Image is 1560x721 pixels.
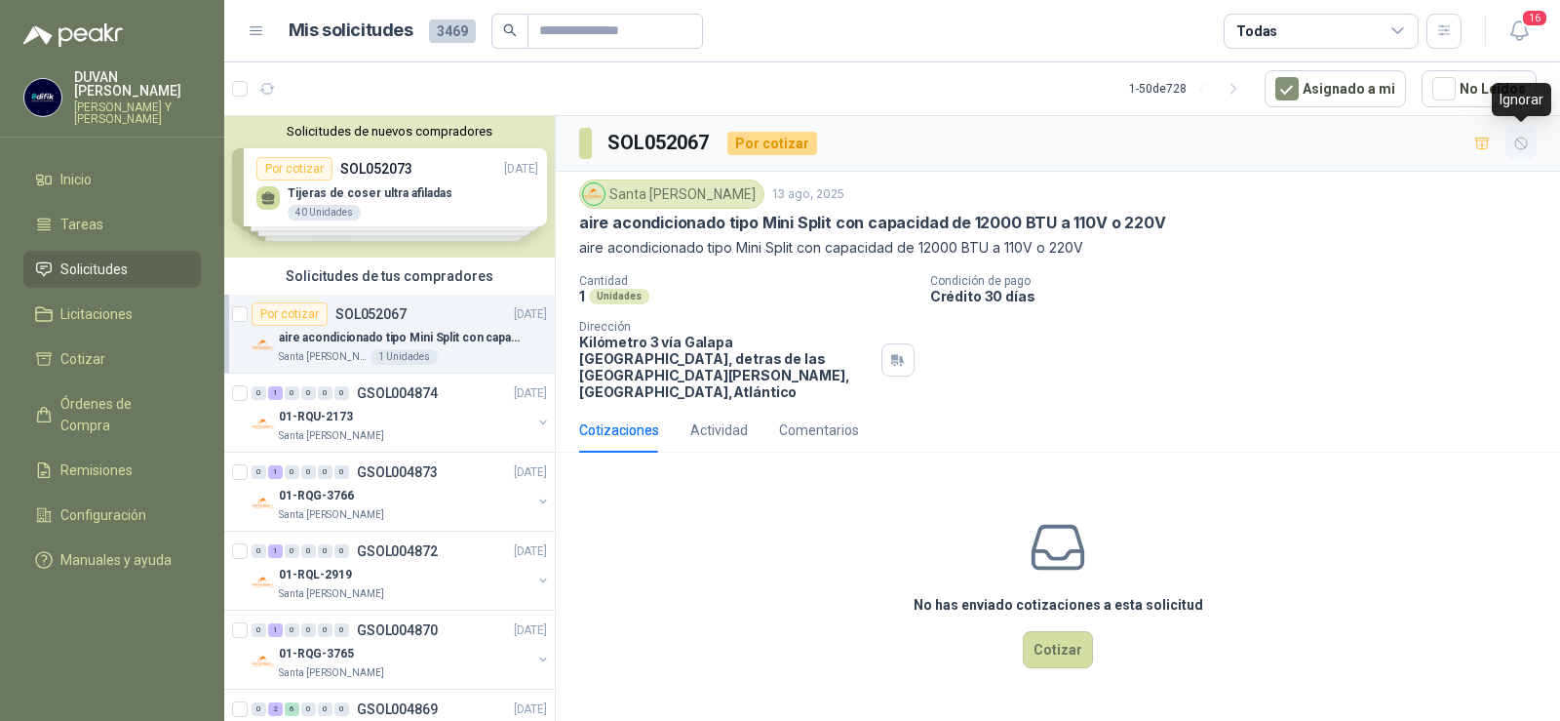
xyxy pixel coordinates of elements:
[930,274,1552,288] p: Condición de pago
[268,623,283,637] div: 1
[23,340,201,378] a: Cotizar
[268,386,283,400] div: 1
[1265,70,1406,107] button: Asignado a mi
[252,461,551,523] a: 0 1 0 0 0 0 GSOL004873[DATE] Company Logo01-RQG-3766Santa [PERSON_NAME]
[334,544,349,558] div: 0
[579,213,1166,233] p: aire acondicionado tipo Mini Split con capacidad de 12000 BTU a 110V o 220V
[1521,9,1548,27] span: 16
[589,289,649,304] div: Unidades
[252,540,551,602] a: 0 1 0 0 0 0 GSOL004872[DATE] Company Logo01-RQL-2919Santa [PERSON_NAME]
[579,320,874,334] p: Dirección
[23,23,123,47] img: Logo peakr
[429,20,476,43] span: 3469
[23,206,201,243] a: Tareas
[579,420,659,441] div: Cotizaciones
[690,420,748,441] div: Actividad
[514,542,547,561] p: [DATE]
[318,702,332,716] div: 0
[23,161,201,198] a: Inicio
[252,619,551,681] a: 0 1 0 0 0 0 GSOL004870[DATE] Company Logo01-RQG-3765Santa [PERSON_NAME]
[279,487,354,505] p: 01-RQG-3766
[252,571,275,594] img: Company Logo
[514,305,547,324] p: [DATE]
[579,334,874,400] p: Kilómetro 3 vía Galapa [GEOGRAPHIC_DATA], detras de las [GEOGRAPHIC_DATA][PERSON_NAME], [GEOGRAPH...
[779,420,859,441] div: Comentarios
[60,549,172,571] span: Manuales y ayuda
[252,650,275,673] img: Company Logo
[301,702,316,716] div: 0
[914,594,1203,616] h3: No has enviado cotizaciones a esta solicitud
[60,259,128,280] span: Solicitudes
[514,621,547,640] p: [DATE]
[224,116,555,258] div: Solicitudes de nuevos compradoresPor cotizarSOL052073[DATE] Tijeras de coser ultra afiladas40 Uni...
[1236,20,1277,42] div: Todas
[514,463,547,482] p: [DATE]
[74,70,201,98] p: DUVAN [PERSON_NAME]
[503,23,517,37] span: search
[370,349,438,365] div: 1 Unidades
[279,507,384,523] p: Santa [PERSON_NAME]
[23,497,201,534] a: Configuración
[268,544,283,558] div: 1
[252,702,266,716] div: 0
[23,296,201,333] a: Licitaciones
[60,504,146,526] span: Configuración
[60,393,182,436] span: Órdenes de Compra
[334,386,349,400] div: 0
[1129,73,1249,104] div: 1 - 50 de 728
[579,274,915,288] p: Cantidad
[334,702,349,716] div: 0
[285,386,299,400] div: 0
[579,180,764,209] div: Santa [PERSON_NAME]
[23,251,201,288] a: Solicitudes
[289,17,413,45] h1: Mis solicitudes
[224,258,555,295] div: Solicitudes de tus compradores
[60,169,92,190] span: Inicio
[279,349,367,365] p: Santa [PERSON_NAME]
[318,386,332,400] div: 0
[232,124,547,139] button: Solicitudes de nuevos compradores
[357,702,438,716] p: GSOL004869
[268,465,283,479] div: 1
[279,586,384,602] p: Santa [PERSON_NAME]
[252,381,551,444] a: 0 1 0 0 0 0 GSOL004874[DATE] Company Logo01-RQU-2173Santa [PERSON_NAME]
[1023,631,1093,668] button: Cotizar
[1492,83,1551,116] div: Ignorar
[279,408,353,426] p: 01-RQU-2173
[224,295,555,374] a: Por cotizarSOL052067[DATE] Company Logoaire acondicionado tipo Mini Split con capacidad de 12000 ...
[252,413,275,436] img: Company Logo
[335,307,407,321] p: SOL052067
[279,566,352,584] p: 01-RQL-2919
[579,237,1537,259] p: aire acondicionado tipo Mini Split con capacidad de 12000 BTU a 110V o 220V
[285,544,299,558] div: 0
[23,541,201,579] a: Manuales y ayuda
[279,428,384,444] p: Santa [PERSON_NAME]
[607,128,712,158] h3: SOL052067
[252,386,266,400] div: 0
[301,544,316,558] div: 0
[285,465,299,479] div: 0
[318,465,332,479] div: 0
[357,623,438,637] p: GSOL004870
[1501,14,1537,49] button: 16
[252,544,266,558] div: 0
[579,288,585,304] p: 1
[60,460,133,481] span: Remisiones
[60,303,133,325] span: Licitaciones
[514,701,547,719] p: [DATE]
[727,132,817,155] div: Por cotizar
[301,623,316,637] div: 0
[357,386,438,400] p: GSOL004874
[74,101,201,125] p: [PERSON_NAME] Y [PERSON_NAME]
[930,288,1552,304] p: Crédito 30 días
[318,623,332,637] div: 0
[334,465,349,479] div: 0
[60,348,105,370] span: Cotizar
[285,623,299,637] div: 0
[514,384,547,403] p: [DATE]
[268,702,283,716] div: 2
[583,183,604,205] img: Company Logo
[357,465,438,479] p: GSOL004873
[23,385,201,444] a: Órdenes de Compra
[301,465,316,479] div: 0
